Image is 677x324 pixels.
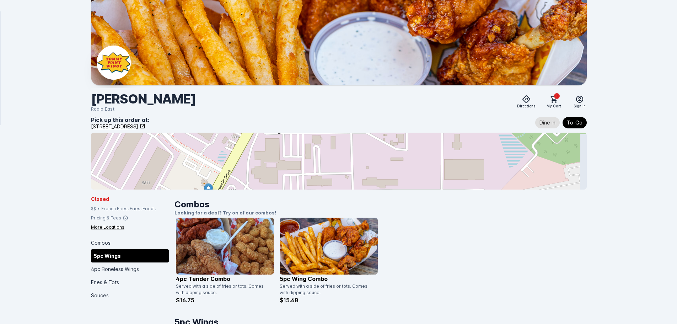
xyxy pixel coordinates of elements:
div: Fries & Tots [91,276,169,289]
div: $$ [91,206,96,212]
div: • [97,206,100,212]
p: $15.68 [280,296,378,304]
p: 5pc Wing Combo [280,275,378,283]
img: Marker [204,183,213,198]
div: 5pc Wings [91,249,169,262]
button: 1 [547,92,561,106]
div: Served with a side of fries or tots. Comes with dipping sauce. [176,283,270,296]
span: 1 [554,93,560,99]
div: Served with a side of fries or tots. Comes with dipping sauce. [280,283,374,296]
p: 4pc Tender Combo [176,275,274,283]
h1: Combos [174,198,587,211]
div: Combos [91,236,169,249]
div: Radio East [91,106,196,113]
img: catalog item [280,218,378,275]
span: To-Go [567,118,582,127]
div: Pricing & Fees [91,215,121,221]
p: Looking for a deal? Try on of our combos! [174,209,587,217]
div: [PERSON_NAME] [91,91,196,107]
div: [STREET_ADDRESS] [91,123,138,130]
span: Closed [91,195,109,203]
div: French Fries, Fries, Fried Chicken, Tots, Buffalo Wings, Chicken, Wings, Fried Pickles [101,206,169,212]
span: Dine in [539,118,555,127]
div: Pick up this order at: [91,116,149,124]
div: 4pc Boneless Wings [91,262,169,276]
span: Directions [517,103,535,109]
div: More Locations [91,224,124,230]
div: Sauces [91,289,169,302]
img: Business Logo [97,46,131,80]
p: $16.75 [176,296,274,304]
mat-chip-listbox: Fulfillment [535,116,587,130]
img: catalog item [176,218,274,275]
